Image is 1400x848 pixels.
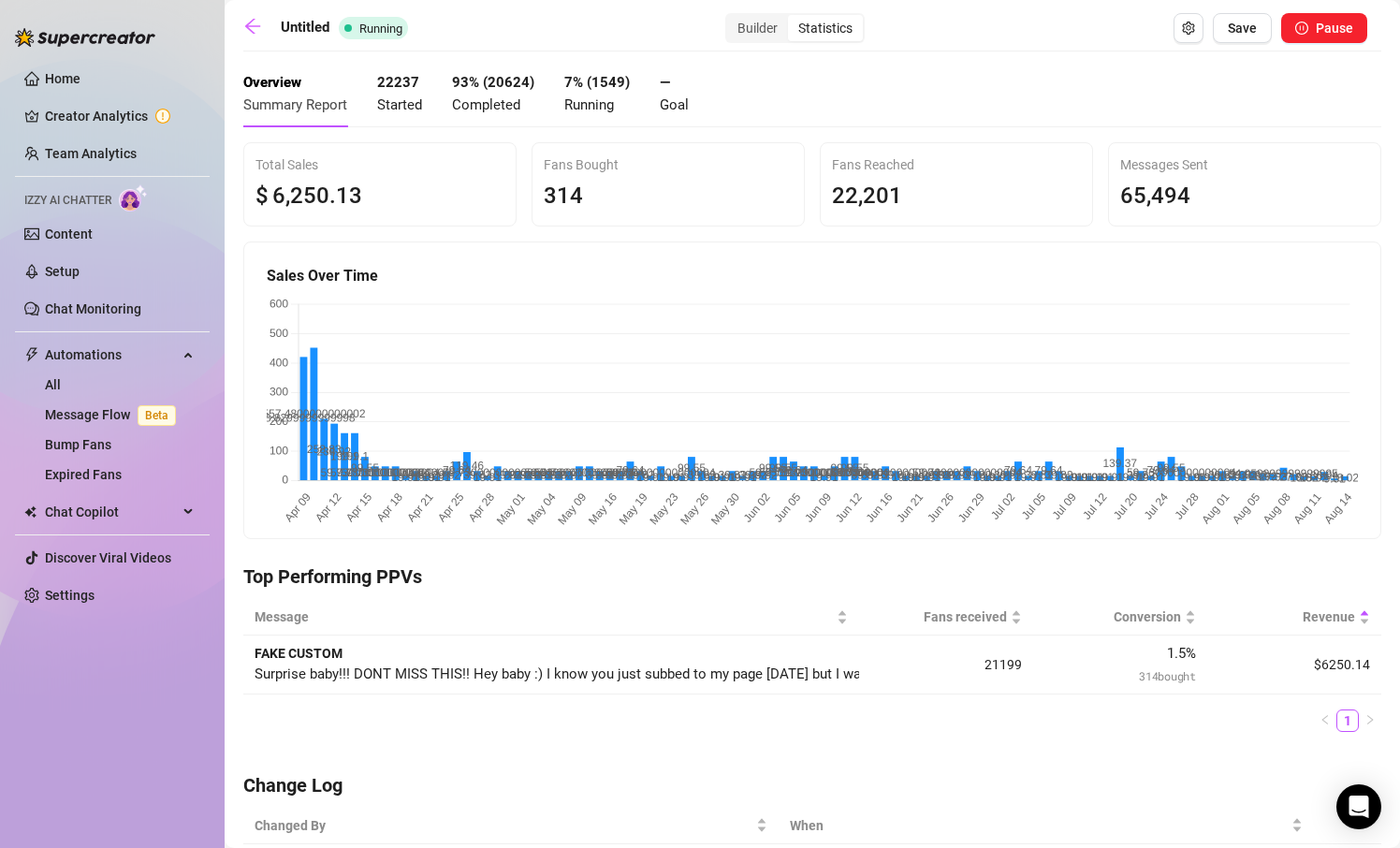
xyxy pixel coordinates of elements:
[1364,714,1376,725] span: right
[255,815,752,836] span: Changed By
[1314,709,1336,732] li: Previous Page
[45,550,171,565] a: Discover Viral Videos
[1316,21,1353,36] span: Pause
[1207,636,1381,694] td: $6250.14
[1320,714,1331,725] span: left
[243,96,347,113] span: Summary Report
[832,183,902,209] span: 22,201
[1120,154,1369,175] div: Messages Sent
[859,636,1033,694] td: 21199
[243,808,779,844] th: Changed By
[45,340,178,370] span: Automations
[725,13,865,43] div: segmented control
[255,607,833,627] span: Message
[1314,709,1336,732] button: left
[1213,13,1272,43] button: Save Flow
[859,599,1033,636] th: Fans received
[15,28,155,47] img: logo-BBDzfeDw.svg
[24,505,36,519] img: Chat Copilot
[564,74,630,91] strong: 7 % ( 1549 )
[1139,668,1196,683] span: 314 bought
[1337,710,1358,731] a: 1
[870,607,1007,627] span: Fans received
[1336,709,1359,732] li: 1
[1295,22,1308,35] span: pause-circle
[790,815,1288,836] span: When
[45,71,80,86] a: Home
[1174,13,1203,43] button: Open Exit Rules
[272,183,329,209] span: 6,250
[727,15,788,41] div: Builder
[1336,784,1381,829] div: Open Intercom Messenger
[779,808,1314,844] th: When
[255,154,504,175] div: Total Sales
[138,405,176,426] span: Beta
[660,96,689,113] span: Goal
[119,184,148,212] img: AI Chatter
[267,265,1358,287] h5: Sales Over Time
[1281,13,1367,43] button: Pause
[1044,607,1181,627] span: Conversion
[377,96,422,113] span: Started
[45,407,183,422] a: Message FlowBeta
[45,264,80,279] a: Setup
[243,74,301,91] strong: Overview
[660,74,670,91] strong: —
[243,599,859,636] th: Message
[45,377,61,392] a: All
[1033,599,1207,636] th: Conversion
[243,17,271,39] a: arrow-left
[45,146,137,161] a: Team Analytics
[1167,645,1196,662] span: 1.5 %
[1182,22,1195,35] span: setting
[564,96,614,113] span: Running
[329,183,362,209] span: .13
[45,437,111,452] a: Bump Fans
[1218,607,1355,627] span: Revenue
[255,646,343,661] strong: FAKE CUSTOM
[1228,21,1257,36] span: Save
[45,301,141,316] a: Chat Monitoring
[243,772,1381,798] h4: Change Log
[544,183,583,209] span: 314
[1359,709,1381,732] li: Next Page
[788,15,863,41] div: Statistics
[24,192,111,210] span: Izzy AI Chatter
[45,101,195,131] a: Creator Analytics exclamation-circle
[45,467,122,482] a: Expired Fans
[45,227,93,241] a: Content
[452,96,520,113] span: Completed
[1207,599,1381,636] th: Revenue
[45,588,95,603] a: Settings
[45,497,178,527] span: Chat Copilot
[1359,709,1381,732] button: right
[377,74,419,91] strong: 22237
[24,347,39,362] span: thunderbolt
[1120,183,1190,209] span: 65,494
[544,154,793,175] div: Fans Bought
[243,17,262,36] span: arrow-left
[243,563,1381,590] h4: Top Performing PPVs
[281,19,329,36] strong: Untitled
[255,179,269,214] span: $
[359,22,402,36] span: Running
[452,74,534,91] strong: 93 % ( 20624 )
[832,154,1081,175] div: Fans Reached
